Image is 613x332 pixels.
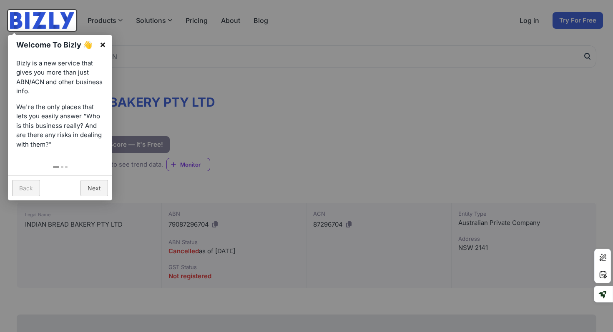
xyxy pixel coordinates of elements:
p: Bizly is a new service that gives you more than just ABN/ACN and other business info. [16,59,104,96]
h1: Welcome To Bizly 👋 [16,39,95,50]
a: × [93,35,112,54]
a: Back [12,180,40,196]
p: We're the only places that lets you easily answer “Who is this business really? And are there any... [16,102,104,150]
a: Next [80,180,108,196]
